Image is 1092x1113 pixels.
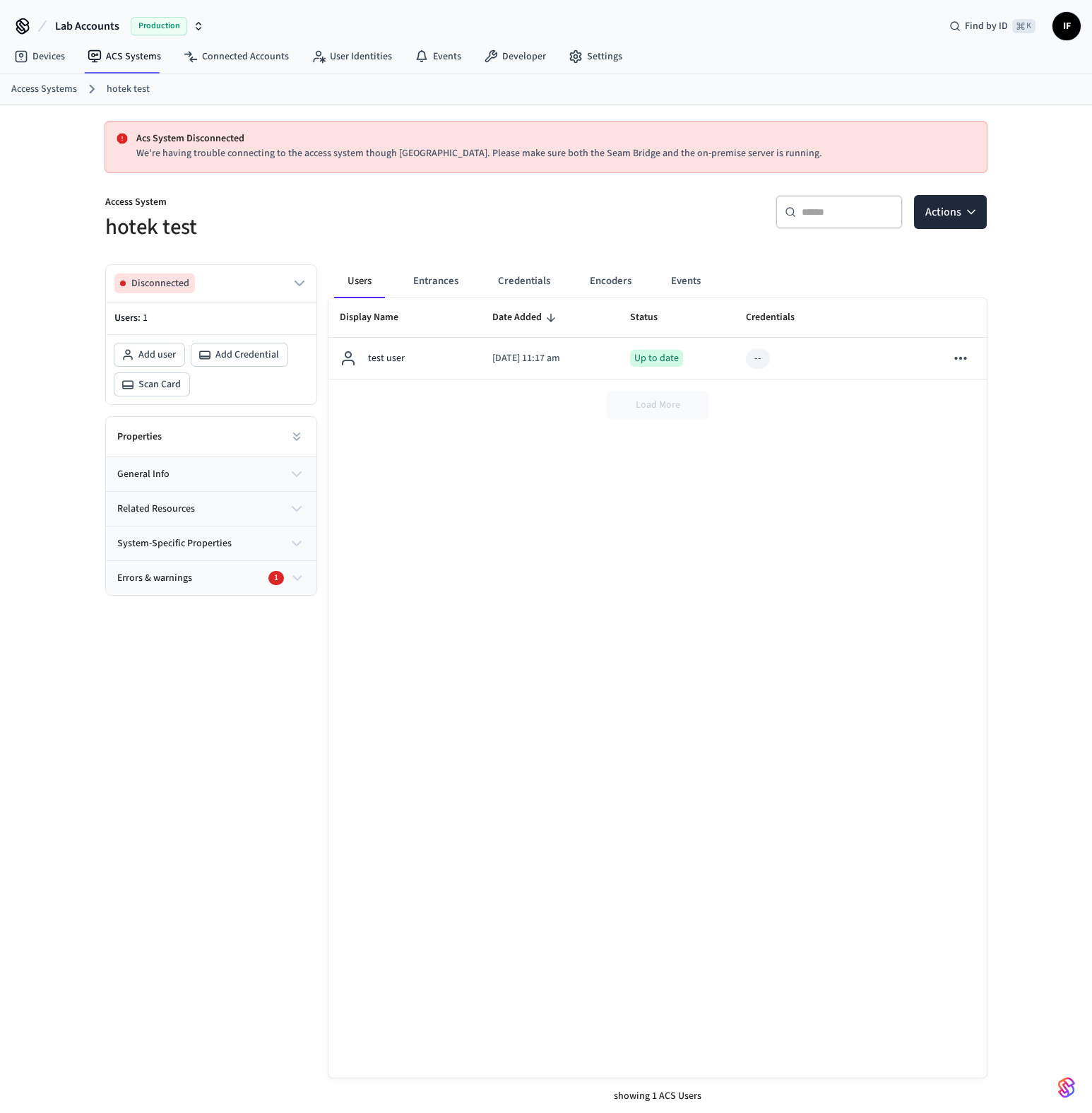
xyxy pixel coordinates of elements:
button: general info [106,457,316,491]
p: [DATE] 11:17 am [492,351,608,366]
p: Access System [105,195,538,213]
button: Entrances [402,264,470,298]
h2: Properties [117,430,162,444]
a: Devices [3,44,76,69]
a: hotek test [107,82,150,97]
button: IF [1052,12,1081,40]
span: Disconnected [131,276,189,290]
span: Display Name [340,307,417,329]
span: Add user [138,348,176,362]
span: general info [117,467,170,482]
button: Users [334,264,385,298]
button: Disconnected [114,273,308,293]
button: Actions [914,195,987,229]
div: 1 [268,571,284,585]
a: Events [403,44,473,69]
span: Find by ID [965,19,1008,33]
button: system-specific properties [106,526,316,560]
button: Credentials [487,264,562,298]
a: Access Systems [11,82,77,97]
button: Add Credential [191,343,287,366]
span: ⌘ K [1012,19,1035,33]
a: ACS Systems [76,44,172,69]
h5: hotek test [105,213,538,242]
img: SeamLogoGradient.69752ec5.svg [1058,1076,1075,1099]
p: test user [368,351,405,366]
a: Settings [557,44,634,69]
span: system-specific properties [117,536,232,551]
button: Events [660,264,712,298]
p: Acs System Disconnected [136,131,975,146]
a: Developer [473,44,557,69]
span: 1 [143,311,148,325]
button: Errors & warnings1 [106,561,316,595]
button: Encoders [578,264,643,298]
span: Add Credential [215,348,279,362]
span: Scan Card [138,377,181,391]
button: Add user [114,343,184,366]
p: Users: [114,311,308,326]
div: Find by ID⌘ K [938,13,1047,39]
button: Scan Card [114,373,189,396]
button: related resources [106,492,316,526]
p: We're having trouble connecting to the access system though [GEOGRAPHIC_DATA]. Please make sure b... [136,146,975,161]
span: related resources [117,502,195,517]
div: -- [754,351,761,366]
span: IF [1054,13,1079,39]
a: Connected Accounts [172,44,300,69]
span: Production [131,17,187,35]
span: Date Added [492,307,560,329]
span: Lab Accounts [55,18,119,35]
a: User Identities [300,44,403,69]
span: Credentials [746,307,813,329]
div: Up to date [630,350,683,367]
span: Errors & warnings [117,571,192,586]
table: sticky table [328,298,987,379]
span: Status [630,307,676,329]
